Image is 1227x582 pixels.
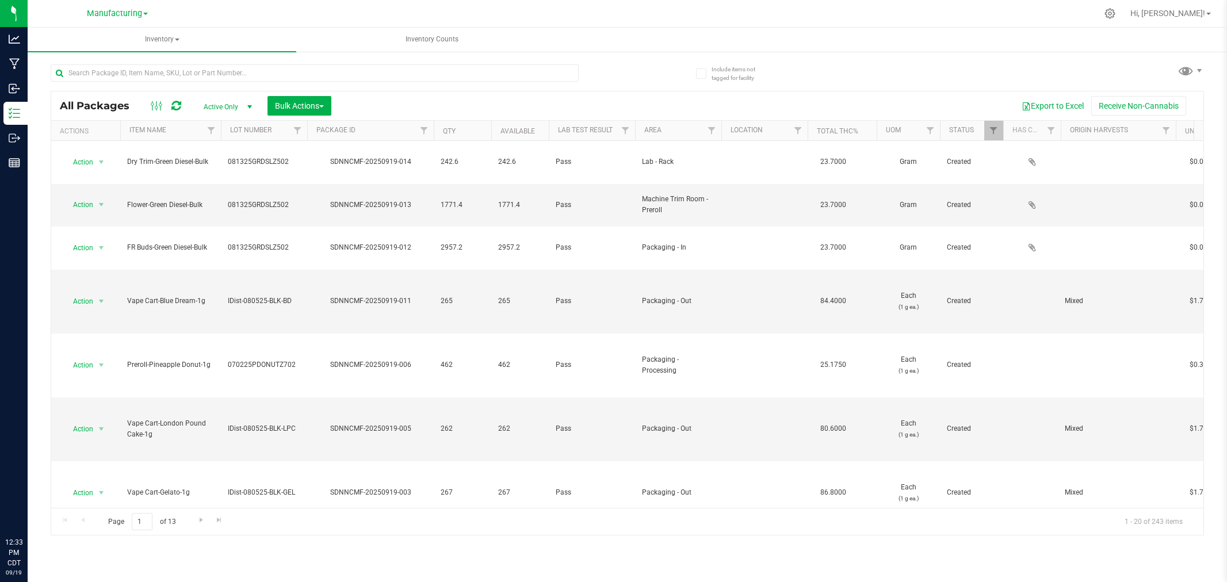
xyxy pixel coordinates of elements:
span: Vape Cart-London Pound Cake-1g [127,418,214,440]
span: Action [63,357,94,373]
span: Hi, [PERSON_NAME]! [1130,9,1205,18]
a: Location [731,126,763,134]
span: 081325GRDSLZ502 [228,156,300,167]
span: 267 [441,487,484,498]
a: Go to the next page [193,513,209,529]
span: select [94,197,109,213]
div: Value 1: Mixed [1065,487,1172,498]
span: Each [884,290,933,312]
a: Package ID [316,126,356,134]
span: Created [947,296,996,307]
span: Each [884,354,933,376]
span: Created [947,423,996,434]
a: Filter [984,121,1003,140]
a: Filter [288,121,307,140]
a: Filter [702,121,721,140]
span: 462 [498,359,542,370]
span: Each [884,482,933,504]
a: Filter [1157,121,1176,140]
span: Created [947,487,996,498]
a: Available [500,127,535,135]
a: Status [949,126,974,134]
span: 081325GRDSLZ502 [228,200,300,210]
span: 86.8000 [815,484,852,501]
span: 23.7000 [815,197,852,213]
p: (1 g ea.) [884,301,933,312]
span: Each [884,418,933,440]
span: Flower-Green Diesel-Bulk [127,200,214,210]
a: Inventory Counts [297,28,566,52]
span: Pass [556,296,628,307]
span: 23.7000 [815,239,852,256]
a: Area [644,126,662,134]
span: Pass [556,423,628,434]
span: 1771.4 [498,200,542,210]
span: Pass [556,156,628,167]
a: Qty [443,127,456,135]
span: 265 [498,296,542,307]
inline-svg: Inventory [9,108,20,119]
span: 1 - 20 of 243 items [1115,513,1192,530]
span: Gram [884,242,933,253]
span: Bulk Actions [275,101,324,110]
span: Packaging - Out [642,423,714,434]
span: All Packages [60,99,141,112]
span: Pass [556,200,628,210]
a: UOM [886,126,901,134]
span: 242.6 [498,156,542,167]
span: IDist-080525-BLK-BD [228,296,300,307]
a: Filter [789,121,808,140]
span: Created [947,200,996,210]
inline-svg: Analytics [9,33,20,45]
span: Packaging - Out [642,487,714,498]
span: select [94,154,109,170]
th: Has COA [1003,121,1061,141]
inline-svg: Reports [9,157,20,169]
span: 081325GRDSLZ502 [228,242,300,253]
span: Action [63,154,94,170]
div: SDNNCMF-20250919-003 [305,487,435,498]
span: 267 [498,487,542,498]
span: select [94,485,109,501]
p: (1 g ea.) [884,365,933,376]
button: Receive Non-Cannabis [1091,96,1186,116]
span: select [94,357,109,373]
p: (1 g ea.) [884,429,933,440]
input: 1 [132,513,152,531]
span: Action [63,197,94,213]
span: Created [947,156,996,167]
span: 84.4000 [815,293,852,309]
span: Lab - Rack [642,156,714,167]
span: 262 [498,423,542,434]
span: Pass [556,242,628,253]
span: Manufacturing [87,9,142,18]
span: 25.1750 [815,357,852,373]
span: Created [947,359,996,370]
span: 262 [441,423,484,434]
a: Total THC% [817,127,858,135]
a: Item Name [129,126,166,134]
span: 2957.2 [441,242,484,253]
p: 12:33 PM CDT [5,537,22,568]
a: Filter [202,121,221,140]
inline-svg: Outbound [9,132,20,144]
span: Packaging - Processing [642,354,714,376]
a: Unit Cost [1185,127,1220,135]
div: Manage settings [1103,8,1117,19]
inline-svg: Inbound [9,83,20,94]
span: select [94,421,109,437]
span: Dry Trim-Green Diesel-Bulk [127,156,214,167]
span: Inventory Counts [390,35,474,44]
a: Filter [415,121,434,140]
a: Origin Harvests [1070,126,1128,134]
div: SDNNCMF-20250919-006 [305,359,435,370]
a: Go to the last page [211,513,228,529]
span: Gram [884,200,933,210]
a: Inventory [28,28,296,52]
span: 23.7000 [815,154,852,170]
span: FR Buds-Green Diesel-Bulk [127,242,214,253]
span: Preroll-Pineapple Donut-1g [127,359,214,370]
a: Filter [921,121,940,140]
span: 2957.2 [498,242,542,253]
span: 462 [441,359,484,370]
